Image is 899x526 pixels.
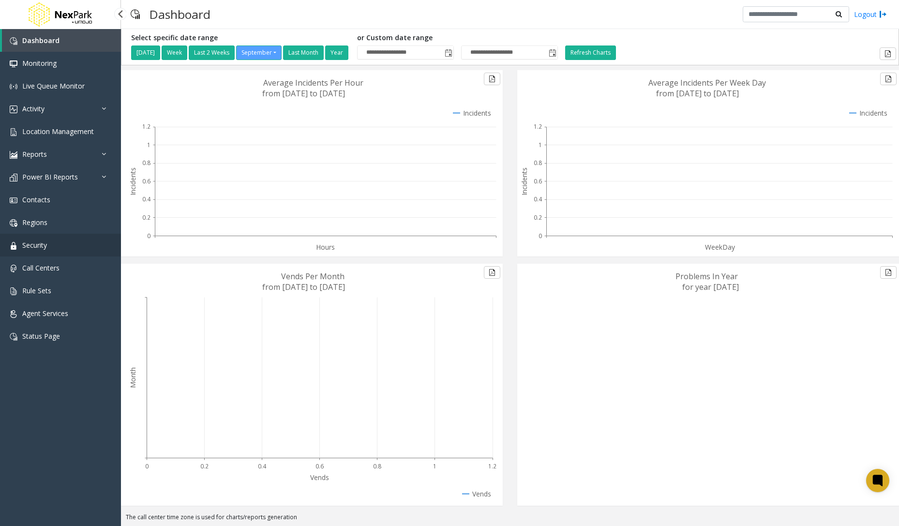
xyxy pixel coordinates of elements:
span: Toggle popup [547,46,557,60]
button: Export to pdf [484,73,500,85]
span: Dashboard [22,36,60,45]
span: Location Management [22,127,94,136]
button: Export to pdf [880,47,896,60]
button: Export to pdf [484,266,500,279]
span: Agent Services [22,309,68,318]
img: 'icon' [10,219,17,227]
text: Hours [316,242,335,252]
text: 1 [433,462,436,470]
button: Week [162,45,187,60]
button: Year [325,45,348,60]
text: Incidents [520,167,529,195]
img: 'icon' [10,37,17,45]
text: WeekDay [705,242,735,252]
text: 1 [147,141,150,149]
span: Activity [22,104,45,113]
img: 'icon' [10,333,17,341]
img: 'icon' [10,151,17,159]
img: 'icon' [10,287,17,295]
img: pageIcon [131,2,140,26]
text: Average Incidents Per Hour [263,77,363,88]
img: 'icon' [10,196,17,204]
button: Export to pdf [880,266,897,279]
text: from [DATE] to [DATE] [262,282,345,292]
text: 0.4 [258,462,267,470]
span: Call Centers [22,263,60,272]
text: 0.6 [315,462,324,470]
a: Dashboard [2,29,121,52]
img: 'icon' [10,105,17,113]
text: 1.2 [488,462,496,470]
text: 1.2 [142,122,150,131]
img: 'icon' [10,265,17,272]
button: Export to pdf [880,73,897,85]
span: Monitoring [22,59,57,68]
text: 1.2 [534,122,542,131]
img: 'icon' [10,60,17,68]
text: 0.8 [373,462,381,470]
text: 0.6 [534,177,542,185]
span: Contacts [22,195,50,204]
h5: Select specific date range [131,34,350,42]
span: Security [22,240,47,250]
text: 0.2 [142,213,150,222]
text: Month [128,367,137,388]
span: Reports [22,150,47,159]
text: Vends [310,473,329,482]
span: Live Queue Monitor [22,81,85,90]
button: Last 2 Weeks [189,45,235,60]
text: Vends Per Month [281,271,345,282]
span: Status Page [22,331,60,341]
text: Average Incidents Per Week Day [648,77,766,88]
button: [DATE] [131,45,160,60]
text: 1 [539,141,542,149]
button: Refresh Charts [565,45,616,60]
button: September [236,45,282,60]
text: 0.4 [534,195,542,203]
button: Last Month [283,45,324,60]
span: Rule Sets [22,286,51,295]
text: 0.6 [142,177,150,185]
text: 0.2 [200,462,209,470]
text: for year [DATE] [682,282,739,292]
text: 0.2 [534,213,542,222]
h3: Dashboard [145,2,215,26]
text: 0.4 [142,195,151,203]
text: Incidents [128,167,137,195]
span: Power BI Reports [22,172,78,181]
img: logout [879,9,887,19]
text: 0 [145,462,149,470]
text: Problems In Year [675,271,738,282]
img: 'icon' [10,242,17,250]
text: 0 [539,232,542,240]
text: 0.8 [142,159,150,167]
text: from [DATE] to [DATE] [262,88,345,99]
img: 'icon' [10,128,17,136]
span: Toggle popup [443,46,453,60]
img: 'icon' [10,174,17,181]
text: 0 [147,232,150,240]
h5: or Custom date range [357,34,558,42]
a: Logout [854,9,887,19]
span: Regions [22,218,47,227]
text: 0.8 [534,159,542,167]
img: 'icon' [10,83,17,90]
img: 'icon' [10,310,17,318]
text: from [DATE] to [DATE] [656,88,739,99]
